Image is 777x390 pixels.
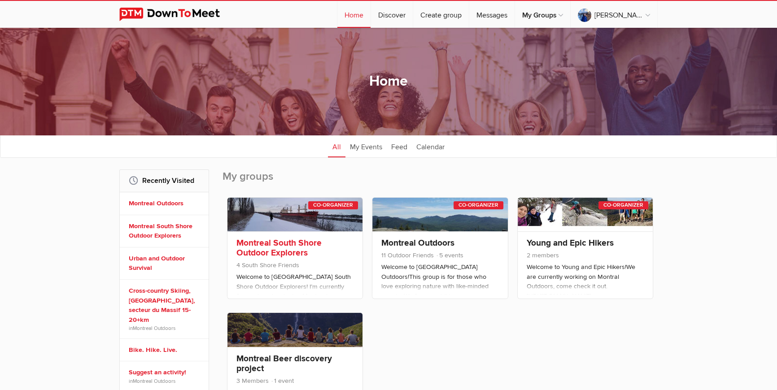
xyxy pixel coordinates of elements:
[371,1,413,28] a: Discover
[129,254,202,273] a: Urban and Outdoor Survival
[412,135,449,157] a: Calendar
[236,238,322,258] a: Montreal South Shore Outdoor Explorers
[133,325,175,331] a: Montreal Outdoors
[236,261,299,269] span: 4 South Shore Friends
[119,8,234,21] img: DownToMeet
[223,169,658,193] h2: My groups
[436,251,463,259] span: 5 events
[129,286,202,325] a: Cross-country Skiing, [GEOGRAPHIC_DATA], secteur du Massif 15-20+km
[129,345,202,355] a: Bike. Hike. Live.
[236,353,332,374] a: Montreal Beer discovery project
[271,377,294,385] span: 1 event
[387,135,412,157] a: Feed
[129,368,202,377] a: Suggest an activity!
[381,238,454,248] a: Montreal Outdoors
[129,221,202,241] a: Montreal South Shore Outdoor Explorers
[527,262,644,307] p: Welcome to Young and Epic Hikers!We are currently working on Montral Outdoors, come check it out....
[369,72,408,91] h1: Home
[469,1,515,28] a: Messages
[381,262,498,307] p: Welcome to [GEOGRAPHIC_DATA] Outdoors!This group is for those who love exploring nature with like...
[527,238,614,248] a: Young and Epic Hikers
[381,251,434,259] span: 11 Outdoor Friends
[133,378,175,384] a: Montreal Outdoors
[129,325,202,332] span: in
[337,1,371,28] a: Home
[236,272,354,317] p: Welcome to [GEOGRAPHIC_DATA] South Shore Outdoor Explorers! I’m currently focused on developing M...
[328,135,345,157] a: All
[308,201,358,209] div: Co-Organizer
[129,199,202,208] a: Montreal Outdoors
[345,135,387,157] a: My Events
[236,377,269,385] span: 3 Members
[527,251,559,259] span: 2 members
[571,1,657,28] a: [PERSON_NAME]
[413,1,469,28] a: Create group
[454,201,503,209] div: Co-Organizer
[515,1,570,28] a: My Groups
[129,170,200,191] h2: Recently Visited
[129,377,202,385] span: in
[598,201,648,209] div: Co-Organizer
